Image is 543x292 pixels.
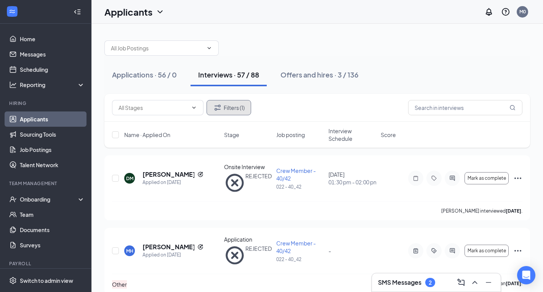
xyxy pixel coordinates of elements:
[378,278,421,287] h3: SMS Messages
[126,175,133,182] div: DM
[448,175,457,181] svg: ActiveChat
[155,7,165,16] svg: ChevronDown
[20,31,85,47] a: Home
[517,266,535,284] div: Open Intercom Messenger
[9,81,17,89] svg: Analysis
[198,70,259,79] div: Interviews · 57 / 88
[513,174,522,183] svg: Ellipses
[457,278,466,287] svg: ComposeMessage
[119,103,188,112] input: All Stages
[224,245,245,266] svg: CrossCircle
[276,240,316,254] span: Crew Member - 40/42
[197,244,203,250] svg: Reapply
[506,281,521,286] b: [DATE]
[441,208,522,214] p: [PERSON_NAME] interviewed .
[411,175,420,181] svg: Note
[112,281,127,288] span: Other
[20,47,85,62] a: Messages
[104,5,152,18] h1: Applicants
[143,243,194,251] h5: [PERSON_NAME]
[465,172,509,184] button: Mark as complete
[9,277,17,284] svg: Settings
[197,171,203,177] svg: Reapply
[224,163,272,171] div: Onsite Interview
[509,105,516,111] svg: MagnifyingGlass
[9,260,83,267] div: Payroll
[111,44,203,52] input: All Job Postings
[9,100,83,106] div: Hiring
[126,248,133,254] div: MH
[143,251,203,259] div: Applied on [DATE]
[484,7,493,16] svg: Notifications
[328,171,376,186] div: [DATE]
[484,278,493,287] svg: Minimize
[328,178,376,186] span: 01:30 pm - 02:00 pm
[468,248,506,253] span: Mark as complete
[455,276,467,289] button: ComposeMessage
[207,100,251,115] button: Filter Filters (1)
[276,167,316,182] span: Crew Member - 40/42
[429,175,439,181] svg: Tag
[8,8,16,15] svg: WorkstreamLogo
[224,172,245,194] svg: CrossCircle
[280,70,359,79] div: Offers and hires · 3 / 136
[328,247,331,254] span: -
[20,81,85,89] div: Reporting
[206,45,212,51] svg: ChevronDown
[429,248,439,254] svg: ActiveTag
[469,276,481,289] button: ChevronUp
[143,170,194,179] h5: [PERSON_NAME]
[381,131,396,139] span: Score
[468,176,506,181] span: Mark as complete
[465,245,509,257] button: Mark as complete
[448,248,457,254] svg: ActiveChat
[245,245,272,266] div: REJECTED
[20,207,85,222] a: Team
[20,222,85,237] a: Documents
[20,237,85,253] a: Surveys
[9,180,83,187] div: Team Management
[20,277,73,284] div: Switch to admin view
[224,131,239,139] span: Stage
[20,142,85,157] a: Job Postings
[501,7,510,16] svg: QuestionInfo
[124,131,170,139] span: Name · Applied On
[191,105,197,111] svg: ChevronDown
[513,246,522,255] svg: Ellipses
[9,195,17,203] svg: UserCheck
[20,62,85,77] a: Scheduling
[519,8,526,15] div: M0
[276,131,305,139] span: Job posting
[112,70,177,79] div: Applications · 56 / 0
[482,276,495,289] button: Minimize
[20,111,85,127] a: Applicants
[20,195,78,203] div: Onboarding
[245,172,272,194] div: REJECTED
[276,256,324,263] p: 022 - 40_42
[20,157,85,173] a: Talent Network
[224,236,272,243] div: Application
[276,184,324,190] p: 022 - 40_42
[411,248,420,254] svg: ActiveNote
[20,127,85,142] a: Sourcing Tools
[408,100,522,115] input: Search in interviews
[213,103,222,112] svg: Filter
[74,8,81,16] svg: Collapse
[506,208,521,214] b: [DATE]
[429,279,432,286] div: 2
[470,278,479,287] svg: ChevronUp
[143,179,203,186] div: Applied on [DATE]
[328,127,376,142] span: Interview Schedule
